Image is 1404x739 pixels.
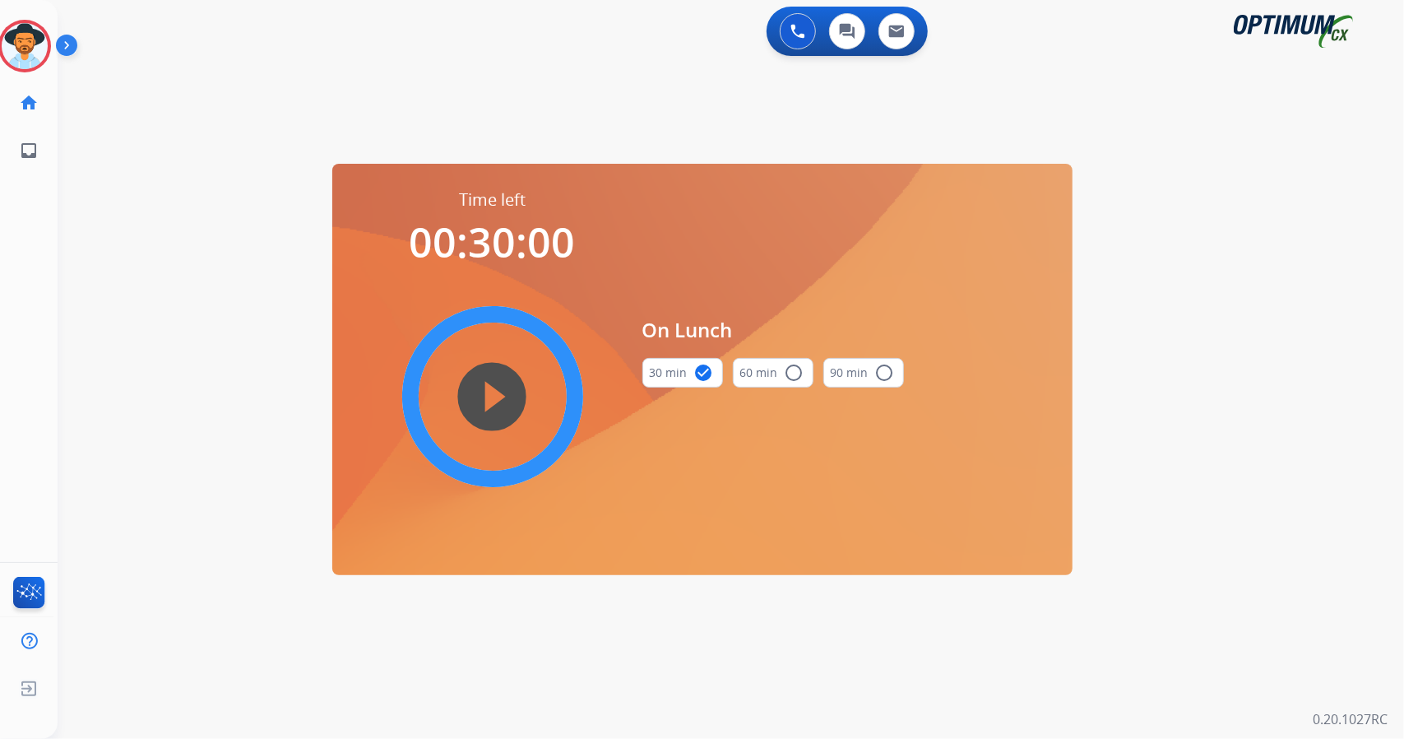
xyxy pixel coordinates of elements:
p: 0.20.1027RC [1313,709,1388,729]
mat-icon: inbox [19,141,39,160]
mat-icon: radio_button_unchecked [875,363,895,383]
span: Time left [459,188,526,211]
button: 30 min [642,358,723,388]
mat-icon: home [19,93,39,113]
span: 00:30:00 [410,214,576,270]
mat-icon: radio_button_unchecked [785,363,804,383]
img: avatar [2,23,48,69]
span: On Lunch [642,315,904,345]
button: 60 min [733,358,813,388]
mat-icon: play_circle_filled [483,387,503,407]
button: 90 min [823,358,904,388]
mat-icon: check_circle [694,363,714,383]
